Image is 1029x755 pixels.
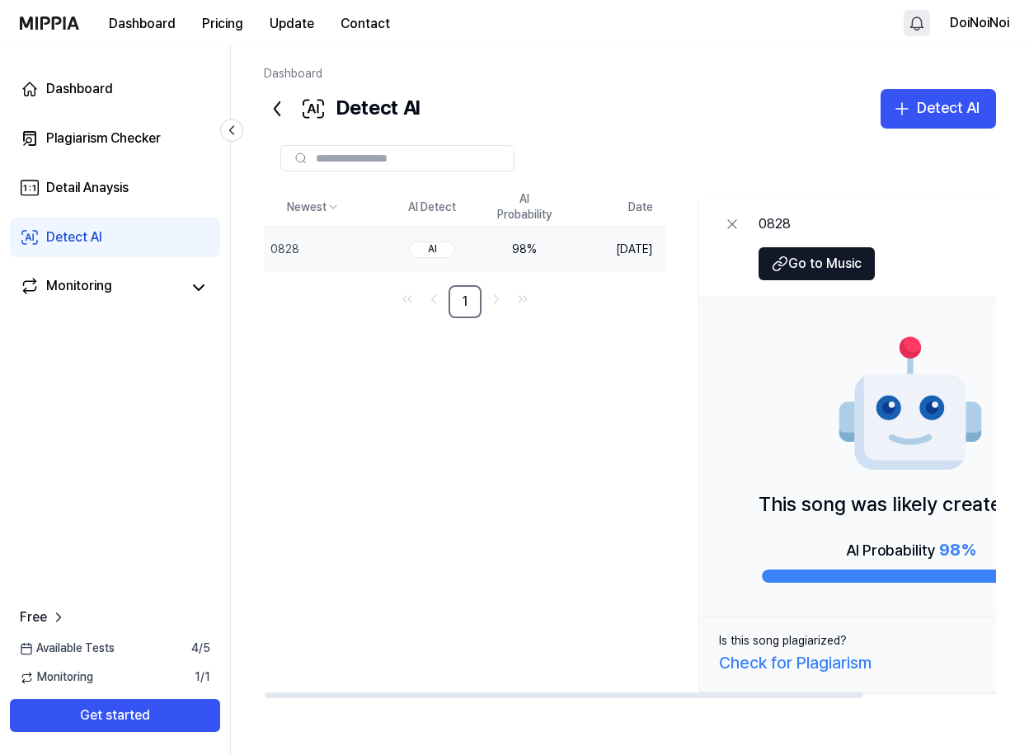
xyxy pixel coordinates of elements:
div: Detail Anaysis [46,178,129,198]
th: Date [571,188,666,227]
div: Detect AI [264,89,420,129]
th: AI Probability [478,188,571,227]
div: Plagiarism Checker [46,129,161,148]
button: Update [256,7,327,40]
a: Update [256,1,327,46]
button: Go to Music [759,247,875,280]
button: Dashboard [96,7,189,40]
div: 98 % [491,242,557,258]
button: DoiNoiNoi [950,13,1009,33]
div: Check for Plagiarism [719,649,872,676]
button: Detect AI [881,89,996,129]
span: Available Tests [20,640,115,657]
button: Pricing [189,7,256,40]
a: Go to next page [485,288,508,311]
div: Monitoring [46,276,112,299]
th: AI Detect [386,188,478,227]
a: Detail Anaysis [10,168,220,208]
span: 98 % [939,540,975,560]
nav: pagination [264,285,666,318]
a: Plagiarism Checker [10,119,220,158]
a: Free [20,607,67,627]
img: logo [20,16,79,30]
a: Go to last page [511,288,534,311]
a: 1 [449,285,482,318]
div: AI Probability [846,537,975,563]
img: AI [836,331,984,479]
td: [DATE] [571,227,666,271]
img: 알림 [907,13,927,33]
div: 0828 [270,242,299,258]
button: Contact [327,7,403,40]
div: AI [409,242,455,258]
div: Detect AI [46,227,102,247]
button: Get started [10,699,220,732]
a: Dashboard [10,69,220,109]
a: Go to first page [396,288,419,311]
a: Monitoring [20,276,181,299]
a: Dashboard [264,67,322,80]
a: Go to Music [759,260,875,275]
a: Detect AI [10,218,220,257]
div: Detect AI [917,96,980,120]
span: Monitoring [20,669,93,686]
span: 1 / 1 [195,669,210,686]
div: Is this song plagiarized? [719,633,847,649]
div: Dashboard [46,79,113,99]
span: Free [20,607,47,627]
span: Go to Music [788,254,862,274]
a: Go to previous page [422,288,445,311]
span: 4 / 5 [191,640,210,657]
div: 0828 [759,214,875,234]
